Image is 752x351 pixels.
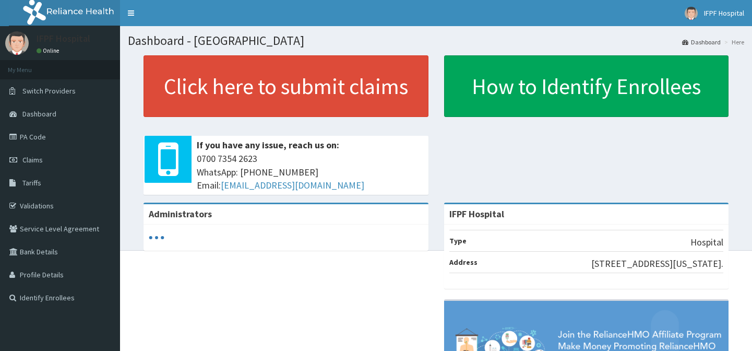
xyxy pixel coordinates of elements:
span: Switch Providers [22,86,76,96]
a: Click here to submit claims [144,55,428,117]
span: Tariffs [22,178,41,188]
li: Here [722,38,744,46]
img: User Image [5,31,29,55]
span: 0700 7354 2623 WhatsApp: [PHONE_NUMBER] Email: [197,152,423,192]
p: IFPF Hospital [37,34,90,43]
b: Type [449,236,467,245]
span: Claims [22,155,43,165]
p: [STREET_ADDRESS][US_STATE]. [591,257,723,271]
a: [EMAIL_ADDRESS][DOMAIN_NAME] [221,179,364,191]
a: Online [37,47,62,54]
span: Dashboard [22,109,56,119]
strong: IFPF Hospital [449,208,504,220]
img: User Image [685,7,698,20]
b: If you have any issue, reach us on: [197,139,339,151]
a: How to Identify Enrollees [444,55,729,117]
a: Dashboard [682,38,721,46]
p: Hospital [690,236,723,249]
b: Administrators [149,208,212,220]
b: Address [449,258,478,267]
span: IFPF Hospital [704,8,744,18]
svg: audio-loading [149,230,164,245]
h1: Dashboard - [GEOGRAPHIC_DATA] [128,34,744,48]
